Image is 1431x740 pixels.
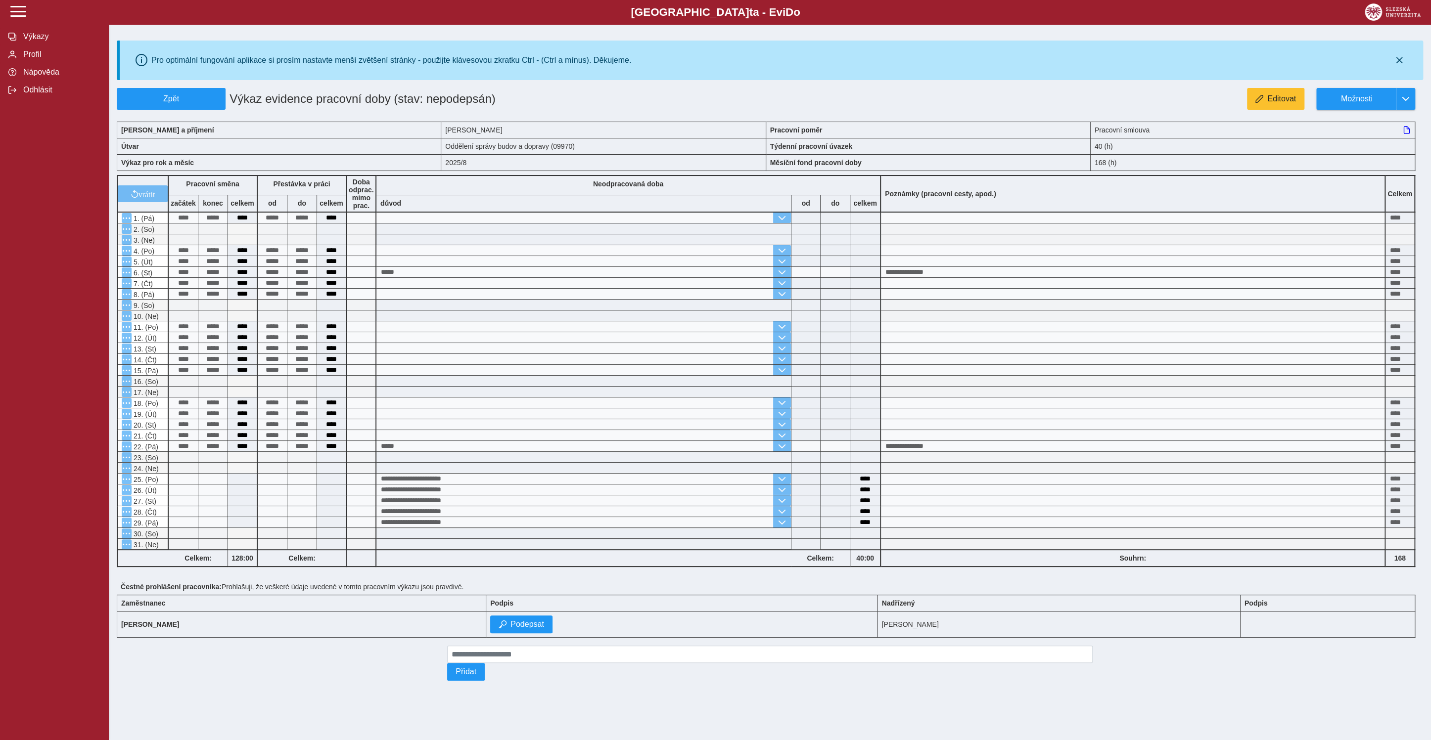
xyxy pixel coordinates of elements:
button: Menu [122,474,132,484]
button: Menu [122,452,132,462]
b: [GEOGRAPHIC_DATA] a - Evi [30,6,1401,19]
span: 3. (Ne) [132,236,155,244]
h1: Výkaz evidence pracovní doby (stav: nepodepsán) [226,88,661,110]
b: celkem [317,199,346,207]
span: 31. (Ne) [132,541,159,549]
span: Zpět [121,94,221,103]
span: Přidat [456,667,476,676]
div: Pracovní smlouva [1091,122,1415,138]
span: 1. (Pá) [132,215,154,222]
span: 19. (Út) [132,410,157,418]
b: Přestávka v práci [273,180,330,188]
span: Editovat [1267,94,1296,103]
button: Menu [122,365,132,375]
b: od [258,199,287,207]
button: Menu [122,289,132,299]
span: o [793,6,800,18]
div: Prohlašuji, že veškeré údaje uvedené v tomto pracovním výkazu jsou pravdivé. [117,579,1423,595]
b: Zaměstnanec [121,599,165,607]
button: Menu [122,246,132,256]
b: důvod [380,199,401,207]
b: Neodpracovaná doba [593,180,663,188]
div: 40 (h) [1091,138,1415,154]
b: 128:00 [228,554,257,562]
span: 14. (Čt) [132,356,157,364]
button: Menu [122,420,132,430]
b: Celkem [1387,190,1412,198]
b: Útvar [121,142,139,150]
button: Menu [122,398,132,408]
button: Menu [122,463,132,473]
span: Podepsat [510,620,544,629]
b: Celkem: [791,554,850,562]
span: Výkazy [20,32,100,41]
div: 2025/8 [441,154,766,171]
button: Menu [122,257,132,266]
b: Nadřízený [881,599,915,607]
button: Menu [122,387,132,397]
button: Menu [122,441,132,451]
button: Menu [122,235,132,245]
b: [PERSON_NAME] a příjmení [121,126,214,134]
b: konec [198,199,228,207]
span: 24. (Ne) [132,465,159,473]
button: Menu [122,376,132,386]
button: Menu [122,354,132,364]
span: 26. (Út) [132,486,157,494]
b: začátek [169,199,198,207]
span: 13. (St) [132,345,156,353]
button: Možnosti [1316,88,1396,110]
span: 2. (So) [132,225,154,233]
button: Menu [122,539,132,549]
span: 17. (Ne) [132,389,159,396]
span: D [785,6,793,18]
b: do [821,199,850,207]
span: 27. (St) [132,497,156,505]
span: 29. (Pá) [132,519,158,527]
span: 5. (Út) [132,258,153,266]
span: Odhlásit [20,86,100,94]
button: Menu [122,431,132,440]
button: Zpět [117,88,226,110]
span: 8. (Pá) [132,291,154,299]
td: [PERSON_NAME] [877,611,1240,638]
span: Možnosti [1325,94,1388,103]
span: 23. (So) [132,454,158,462]
b: od [791,199,820,207]
span: 9. (So) [132,302,154,309]
button: Menu [122,485,132,495]
button: Podepsat [490,615,553,633]
b: Měsíční fond pracovní doby [770,159,862,167]
b: Doba odprac. mimo prac. [349,178,374,210]
button: Menu [122,333,132,343]
div: Pro optimální fungování aplikace si prosím nastavte menší zvětšení stránky - použijte klávesovou ... [151,56,631,65]
button: Menu [122,528,132,538]
button: Menu [122,518,132,527]
b: do [287,199,317,207]
span: 6. (St) [132,269,152,277]
button: Menu [122,344,132,353]
b: [PERSON_NAME] [121,620,179,628]
div: Oddělení správy budov a dopravy (09970) [441,138,766,154]
img: logo_web_su.png [1365,3,1421,21]
span: 7. (Čt) [132,280,153,288]
span: 22. (Pá) [132,443,158,451]
span: 4. (Po) [132,247,154,255]
span: 20. (St) [132,421,156,429]
span: 21. (Čt) [132,432,157,440]
b: celkem [228,199,257,207]
b: 168 [1385,554,1414,562]
b: Výkaz pro rok a měsíc [121,159,194,167]
span: t [749,6,752,18]
div: [PERSON_NAME] [441,122,766,138]
button: Přidat [447,663,485,681]
button: vrátit [118,185,168,202]
b: Podpis [1245,599,1268,607]
b: Celkem: [258,554,346,562]
b: Čestné prohlášení pracovníka: [121,583,222,591]
span: Nápověda [20,68,100,77]
button: Menu [122,409,132,419]
span: vrátit [138,190,155,198]
b: Celkem: [169,554,228,562]
span: 15. (Pá) [132,367,158,375]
